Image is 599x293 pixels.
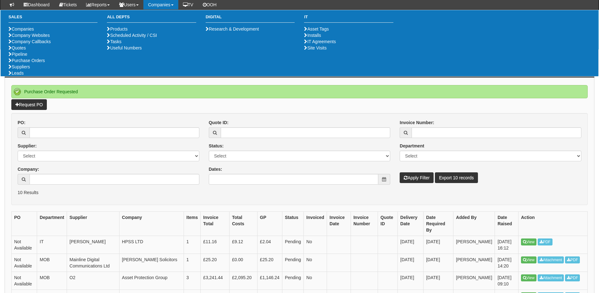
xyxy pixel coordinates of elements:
td: 1 [184,254,201,272]
td: Not Available [12,236,37,254]
h3: Digital [206,15,295,23]
td: 3 [184,272,201,290]
th: Invoiced [304,211,327,236]
a: Tasks [107,39,121,44]
div: Purchase Order Requested [11,85,588,98]
a: Purchase Orders [8,58,45,63]
td: [PERSON_NAME] [453,272,495,290]
td: No [304,236,327,254]
a: Useful Numbers [107,45,141,50]
td: No [304,272,327,290]
td: [DATE] [424,254,453,272]
td: [PERSON_NAME] [67,236,119,254]
a: IT Agreements [304,39,336,44]
th: Action [519,211,588,236]
a: Research & Development [206,26,259,32]
a: Leads [8,71,24,76]
th: Invoice Number [351,211,378,236]
a: Attachment [538,274,564,281]
td: [DATE] [424,272,453,290]
td: Pending [282,254,303,272]
a: View [521,274,536,281]
th: Supplier [67,211,119,236]
th: Items [184,211,201,236]
td: HPSS LTD [119,236,184,254]
a: Asset Tags [304,26,329,32]
td: MOB [37,272,67,290]
button: Apply Filter [400,172,434,183]
label: Dates: [209,166,222,172]
a: Pipeline [8,52,27,57]
td: Pending [282,236,303,254]
td: [DATE] [424,236,453,254]
td: £3,241.44 [201,272,230,290]
a: Products [107,26,127,32]
label: Department [400,143,424,149]
td: MOB [37,254,67,272]
label: Invoice Number: [400,119,434,126]
label: Supplier: [18,143,37,149]
a: Site Visits [304,45,326,50]
th: Date Raised [495,211,519,236]
td: O2 [67,272,119,290]
th: Invoice Total [201,211,230,236]
td: [PERSON_NAME] [453,236,495,254]
td: [DATE] 14:20 [495,254,519,272]
a: View [521,238,536,245]
td: Not Available [12,254,37,272]
td: 1 [184,236,201,254]
td: £11.16 [201,236,230,254]
td: [PERSON_NAME] [453,254,495,272]
label: PO: [18,119,25,126]
label: Company: [18,166,39,172]
td: Pending [282,272,303,290]
th: Status [282,211,303,236]
td: £2,095.20 [229,272,257,290]
a: Scheduled Activity / CSI [107,33,157,38]
th: Invoice Date [327,211,351,236]
a: PDF [538,238,552,245]
td: IT [37,236,67,254]
th: Department [37,211,67,236]
td: £1,146.24 [257,272,282,290]
td: [PERSON_NAME] Solicitors [119,254,184,272]
td: £25.20 [257,254,282,272]
td: [DATE] [398,254,424,272]
h3: All Depts [107,15,196,23]
a: Company Callbacks [8,39,51,44]
a: PDF [565,256,580,263]
th: Total Costs [229,211,257,236]
h3: IT [304,15,393,23]
a: Export 10 records [435,172,478,183]
td: £2.04 [257,236,282,254]
td: [DATE] 09:10 [495,272,519,290]
th: Quote ID [378,211,398,236]
th: Delivery Date [398,211,424,236]
td: Not Available [12,272,37,290]
p: 10 Results [18,189,581,196]
a: View [521,256,536,263]
h3: Sales [8,15,97,23]
td: Asset Protection Group [119,272,184,290]
a: Attachment [538,256,564,263]
a: Installs [304,33,321,38]
a: Suppliers [8,64,30,69]
td: £25.20 [201,254,230,272]
th: Date Required By [424,211,453,236]
th: Added By [453,211,495,236]
td: No [304,254,327,272]
td: £0.00 [229,254,257,272]
th: GP [257,211,282,236]
a: Request PO [11,99,47,110]
a: Company Websites [8,33,50,38]
a: PDF [565,274,580,281]
td: [DATE] 16:12 [495,236,519,254]
th: PO [12,211,37,236]
td: [DATE] [398,272,424,290]
td: Mainline Digital Communications Ltd [67,254,119,272]
th: Company [119,211,184,236]
label: Status: [209,143,224,149]
a: Quotes [8,45,26,50]
td: [DATE] [398,236,424,254]
a: Companies [8,26,34,32]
